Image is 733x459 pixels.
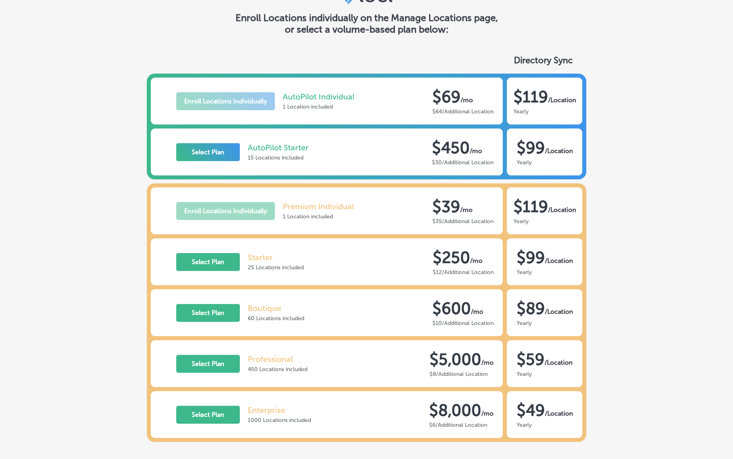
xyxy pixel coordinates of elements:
[429,422,493,428] div: $6/Additional Location
[517,371,573,377] div: Yearly
[176,202,275,220] button: Enroll Locations Individually
[516,401,544,420] p: $49
[544,359,573,366] b: /Location
[544,410,573,417] b: /Location
[248,354,307,364] p: Professional
[481,410,493,417] b: / mo
[432,218,493,225] div: $35/Additional Location
[470,257,482,265] b: / mo
[432,108,493,115] div: $64/Additional Location
[513,218,576,225] div: Yearly
[469,147,482,155] b: / mo
[516,138,544,157] p: $99
[283,103,354,110] p: 1 Location included
[283,213,354,220] p: 1 Location included
[544,257,573,265] b: /Location
[544,147,573,155] b: /Location
[544,308,573,315] b: /Location
[516,248,544,267] p: $99
[513,87,548,106] p: $119
[517,350,544,369] p: $59
[516,320,573,327] div: Yearly
[429,401,481,420] p: $8,000
[432,159,493,166] div: $30/Additional Location
[432,269,493,276] div: $12/Additional Location
[513,197,548,216] p: $119
[248,405,311,415] p: Enterprise
[176,143,240,161] button: Select Plan
[248,253,304,262] p: Starter
[248,366,307,373] p: 450 Locations included
[283,92,354,101] p: AutoPilot Individual
[432,248,470,267] p: $250
[432,87,460,106] p: $69
[432,197,460,216] p: $39
[176,406,240,424] button: Select Plan
[283,202,354,211] p: Premium Individual
[460,206,472,214] b: / mo
[248,143,309,152] p: AutoPilot Starter
[516,159,573,166] div: Yearly
[516,422,573,428] div: Yearly
[481,359,493,366] b: / mo
[176,92,275,110] button: Enroll Locations Individually
[248,264,304,271] p: 25 Locations included
[248,315,304,322] p: 60 Locations included
[248,417,311,424] p: 1000 Locations included
[176,253,240,271] button: Select Plan
[429,350,481,369] p: $5,000
[176,355,240,373] button: Select Plan
[248,303,304,313] p: Boutique
[432,320,493,327] div: $10/Additional Location
[235,12,498,35] h4: Enroll Locations individually on the Manage Locations page, or select a volume-based plan below:
[548,96,576,104] b: /Location
[516,269,573,276] div: Yearly
[429,371,493,377] div: $8/Additional Location
[432,299,471,318] p: $600
[548,206,576,214] b: /Location
[176,304,240,322] button: Select Plan
[248,154,309,161] p: 15 Locations included
[516,299,544,318] p: $89
[471,308,483,315] b: / mo
[460,96,472,104] b: / mo
[513,55,582,66] p: Directory Sync
[432,138,469,157] p: $450
[513,108,576,115] div: Yearly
